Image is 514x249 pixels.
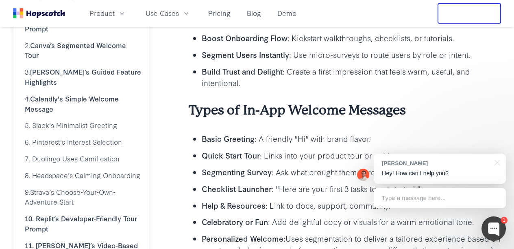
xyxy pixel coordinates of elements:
[25,214,137,233] b: 10. Replit’s Developer-Friendly Tour Prompt
[18,64,144,90] a: 3.[PERSON_NAME]’s Guided Feature Highlights
[25,13,122,33] b: DropBox's Friendly Welcome Prompt
[18,210,144,237] a: 10. Replit’s Developer-Friendly Tour Prompt
[85,7,131,20] button: Product
[202,133,501,144] p: : A friendly "Hi" with brand flavor.
[189,101,501,119] h3: Types of In-App Welcome Messages
[202,216,501,227] p: : Add delightful copy or visuals for a warm emotional tone.
[202,32,287,43] b: Boost Onboarding Flow
[89,8,115,18] span: Product
[202,166,272,177] b: Segmenting Survey
[244,7,264,20] a: Blog
[202,200,501,211] p: : Link to docs, support, community.
[202,216,268,227] b: Celebratory or Fun
[382,159,490,167] div: [PERSON_NAME]
[382,169,498,178] p: Hey! How can I help you?
[202,66,283,77] b: Build Trust and Delight
[13,8,65,18] a: Home
[18,90,144,117] a: 4.Calendly's Simple Welcome Message
[202,66,501,88] p: : Create a first impression that feels warm, useful, and intentional.
[141,7,195,20] button: Use Cases
[18,134,144,150] a: 6. Pinterest's Interest Selection
[501,217,507,224] div: 1
[202,133,255,144] b: Basic Greeting
[25,40,126,60] b: Canva’s Segmented Welcome Tour
[18,167,144,184] a: 8. Headspace's Calming Onboarding
[202,166,501,178] p: : Ask what brought them here or what they hope to achieve.
[274,7,300,20] a: Demo
[202,32,501,44] p: : Kickstart walkthroughs, checklists, or tutorials.
[202,183,272,194] b: Checklist Launcher
[146,8,179,18] span: Use Cases
[25,67,141,86] b: [PERSON_NAME]’s Guided Feature Highlights
[18,37,144,64] a: 2.Canva’s Segmented Welcome Tour
[202,200,266,211] b: Help & Resources
[25,94,119,113] b: Calendly's Simple Welcome Message
[202,49,289,60] b: Segment Users Instantly
[18,117,144,134] a: 5. Slack's Minimalist Greeting
[18,184,144,211] a: 9.Strava’s Choose-Your-Own-Adventure Start
[205,7,234,20] a: Pricing
[438,3,501,24] button: Free Trial
[202,183,501,194] p: : "Here are your first 3 tasks to get started."
[202,233,285,244] b: Personalized Welcome:
[18,150,144,167] a: 7. Duolingo Uses Gamification
[357,169,369,181] img: Mark Spera
[202,150,260,161] b: Quick Start Tour
[202,150,501,161] p: : Links into your product tour or guides.
[374,188,506,208] div: Type a message here...
[202,49,501,60] p: : Use micro-surveys to route users by role or intent.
